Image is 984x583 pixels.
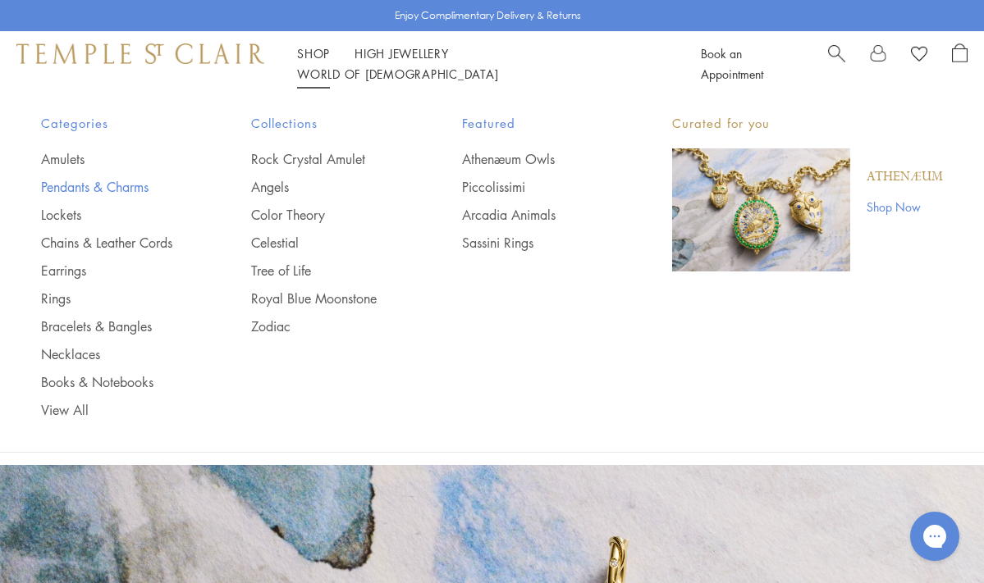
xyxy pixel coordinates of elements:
[251,206,396,224] a: Color Theory
[16,43,264,63] img: Temple St. Clair
[297,66,498,82] a: World of [DEMOGRAPHIC_DATA]World of [DEMOGRAPHIC_DATA]
[41,401,185,419] a: View All
[251,317,396,335] a: Zodiac
[41,317,185,335] a: Bracelets & Bangles
[395,7,581,24] p: Enjoy Complimentary Delivery & Returns
[462,113,606,134] span: Featured
[41,113,185,134] span: Categories
[251,178,396,196] a: Angels
[41,206,185,224] a: Lockets
[41,234,185,252] a: Chains & Leather Cords
[297,43,664,84] nav: Main navigation
[251,262,396,280] a: Tree of Life
[828,43,845,84] a: Search
[41,262,185,280] a: Earrings
[867,168,943,186] a: Athenæum
[41,150,185,168] a: Amulets
[462,234,606,252] a: Sassini Rings
[251,289,396,307] a: Royal Blue Moonstone
[41,178,185,196] a: Pendants & Charms
[251,234,396,252] a: Celestial
[251,150,396,168] a: Rock Crystal Amulet
[355,45,449,61] a: High JewelleryHigh Jewellery
[462,178,606,196] a: Piccolissimi
[251,113,396,134] span: Collections
[672,113,943,134] p: Curated for you
[867,198,943,216] a: Shop Now
[462,206,606,224] a: Arcadia Animals
[297,45,330,61] a: ShopShop
[701,45,763,82] a: Book an Appointment
[902,506,968,567] iframe: Gorgias live chat messenger
[41,373,185,391] a: Books & Notebooks
[41,345,185,363] a: Necklaces
[462,150,606,168] a: Athenæum Owls
[911,43,927,68] a: View Wishlist
[952,43,968,84] a: Open Shopping Bag
[41,289,185,307] a: Rings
